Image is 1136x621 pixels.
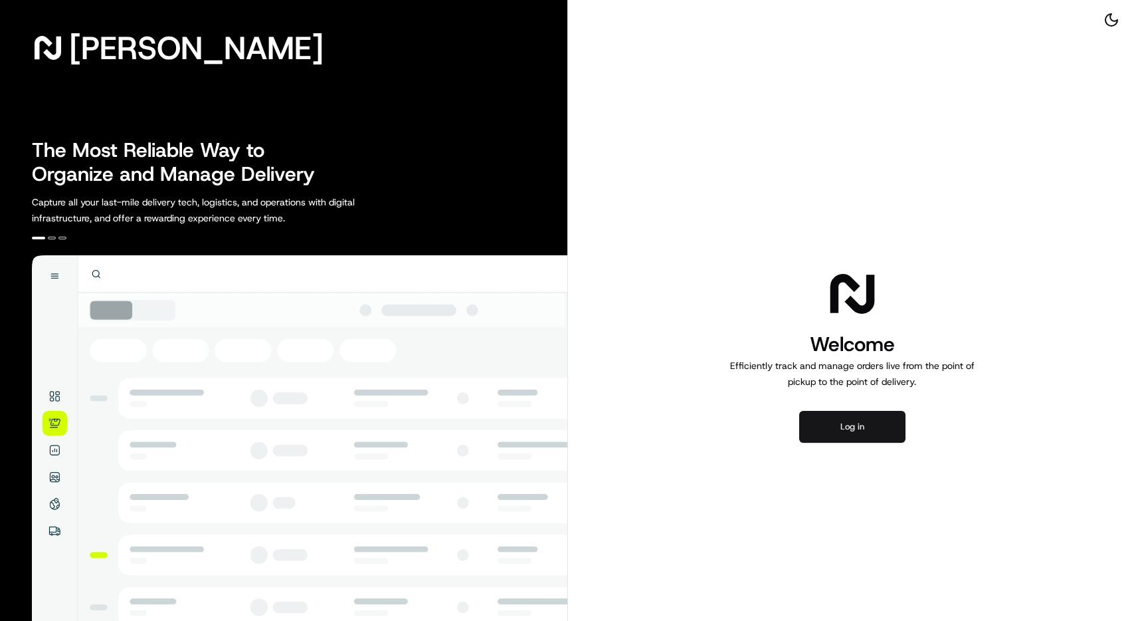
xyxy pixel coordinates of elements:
[32,194,415,226] p: Capture all your last-mile delivery tech, logistics, and operations with digital infrastructure, ...
[725,358,980,390] p: Efficiently track and manage orders live from the point of pickup to the point of delivery.
[725,331,980,358] h1: Welcome
[32,138,330,186] h2: The Most Reliable Way to Organize and Manage Delivery
[69,35,324,61] span: [PERSON_NAME]
[799,411,905,443] button: Log in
